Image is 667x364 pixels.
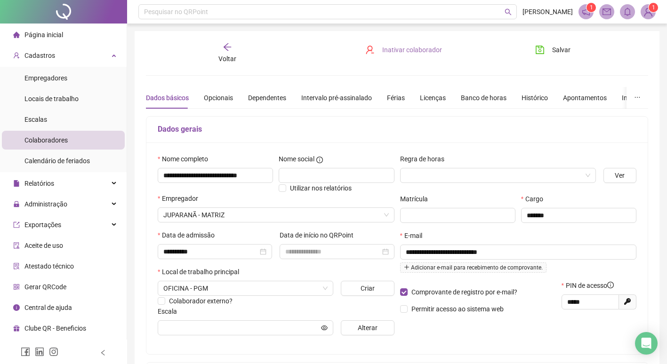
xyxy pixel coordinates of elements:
span: Página inicial [24,31,63,39]
span: Voltar [218,55,236,63]
span: Comprovante de registro por e-mail? [411,288,517,296]
span: facebook [21,347,30,356]
label: E-mail [400,230,428,241]
div: Opcionais [204,93,233,103]
div: Banco de horas [461,93,506,103]
span: ellipsis [634,94,641,101]
span: info-circle [316,157,323,163]
span: mail [603,8,611,16]
span: Nome social [279,154,314,164]
span: Adicionar e-mail para recebimento de comprovante. [400,262,546,273]
button: ellipsis [627,87,648,109]
span: info-circle [13,304,20,311]
span: Calendário de feriados [24,157,90,165]
span: lock [13,201,20,207]
label: Data de início no QRPoint [280,230,360,240]
span: Cadastros [24,52,55,59]
span: user-delete [365,45,375,55]
div: Dados básicos [146,93,189,103]
div: Licenças [420,93,446,103]
span: instagram [49,347,58,356]
span: Empregadores [24,74,67,82]
span: Ver [615,170,625,181]
span: Clube QR - Beneficios [24,324,86,332]
span: home [13,32,20,38]
div: Open Intercom Messenger [635,332,658,355]
span: PIN de acesso [566,280,614,291]
span: Criar [361,283,375,293]
span: Alterar [358,323,378,333]
label: Escala [158,306,183,317]
span: Locais de trabalho [24,95,79,103]
span: bell [623,8,632,16]
h5: Dados gerais [158,124,636,135]
label: Local de trabalho principal [158,267,245,277]
div: Dependentes [248,93,286,103]
div: Histórico [522,93,548,103]
span: Exportações [24,221,61,229]
span: Aceite de uso [24,242,63,249]
sup: 1 [587,3,596,12]
span: arrow-left [223,42,232,52]
span: Escalas [24,116,47,123]
div: Férias [387,93,405,103]
span: Utilizar nos relatórios [290,184,352,192]
span: Colaboradores [24,136,68,144]
button: Alterar [341,320,394,335]
span: [PERSON_NAME] [522,7,573,17]
div: Apontamentos [563,93,607,103]
button: Ver [603,168,636,183]
label: Cargo [521,194,549,204]
span: Permitir acesso ao sistema web [411,305,504,313]
button: Criar [341,281,394,296]
sup: Atualize o seu contato no menu Meus Dados [649,3,658,12]
span: 1 [590,4,593,11]
span: linkedin [35,347,44,356]
button: Inativar colaborador [358,42,449,57]
span: Central de ajuda [24,304,72,311]
span: Atestado técnico [24,262,74,270]
span: export [13,222,20,228]
span: Administração [24,200,67,208]
img: 85736 [641,5,655,19]
button: Salvar [528,42,578,57]
span: solution [13,263,20,269]
div: Intervalo pré-assinalado [301,93,372,103]
label: Nome completo [158,154,214,164]
span: plus [404,264,410,270]
span: user-add [13,52,20,59]
span: Inativar colaborador [382,45,442,55]
span: file [13,180,20,187]
span: eye [321,324,328,331]
span: OFICINA - PGM [163,281,328,295]
label: Data de admissão [158,230,221,240]
span: 1 [652,4,655,11]
span: search [505,8,512,16]
span: Salvar [552,45,571,55]
span: audit [13,242,20,249]
span: Gerar QRCode [24,283,66,291]
span: info-circle [607,282,614,288]
span: gift [13,325,20,332]
span: Relatórios [24,180,54,187]
div: Integrações [622,93,657,103]
label: Matrícula [400,194,434,204]
span: Colaborador externo? [169,297,233,305]
span: left [100,349,106,356]
label: Regra de horas [400,154,450,164]
span: notification [582,8,590,16]
span: qrcode [13,284,20,290]
span: 1001 - UNIDADE MATRIZ - JUPARANÃ COMERCIAL AGRÍCOLA LTDA. [163,208,389,222]
label: Empregador [158,193,204,204]
span: save [535,45,545,55]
